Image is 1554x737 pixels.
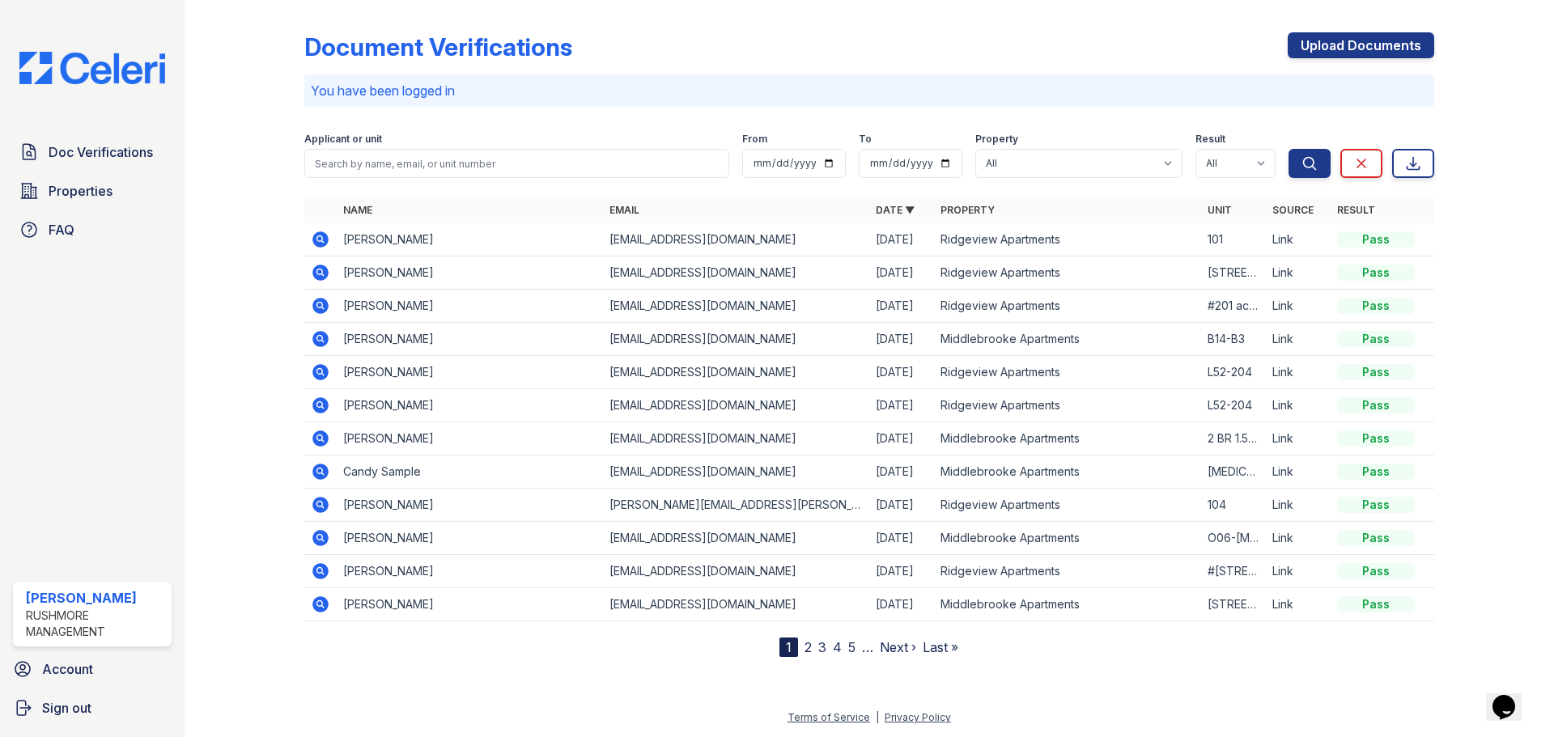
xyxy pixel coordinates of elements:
[1337,364,1415,380] div: Pass
[934,290,1200,323] td: Ridgeview Apartments
[311,81,1428,100] p: You have been logged in
[1337,397,1415,413] div: Pass
[6,692,178,724] a: Sign out
[1337,563,1415,579] div: Pass
[1266,422,1331,455] td: Link
[818,639,826,655] a: 3
[49,181,113,201] span: Properties
[869,455,934,489] td: [DATE]
[1201,555,1266,588] td: #[STREET_ADDRESS]
[940,204,995,216] a: Property
[862,637,873,657] span: …
[1201,455,1266,489] td: [MEDICAL_DATA]
[337,323,603,356] td: [PERSON_NAME]
[603,290,869,323] td: [EMAIL_ADDRESS][DOMAIN_NAME]
[1337,298,1415,314] div: Pass
[1208,204,1232,216] a: Unit
[1272,204,1314,216] a: Source
[6,653,178,685] a: Account
[934,422,1200,455] td: Middlebrooke Apartments
[934,588,1200,621] td: Middlebrooke Apartments
[603,555,869,588] td: [EMAIL_ADDRESS][DOMAIN_NAME]
[603,422,869,455] td: [EMAIL_ADDRESS][DOMAIN_NAME]
[337,422,603,455] td: [PERSON_NAME]
[869,422,934,455] td: [DATE]
[1201,422,1266,455] td: 2 BR 1.5 BATH
[869,223,934,256] td: [DATE]
[603,389,869,422] td: [EMAIL_ADDRESS][DOMAIN_NAME]
[337,256,603,290] td: [PERSON_NAME]
[343,204,372,216] a: Name
[975,133,1018,146] label: Property
[779,637,798,657] div: 1
[880,639,916,655] a: Next ›
[337,389,603,422] td: [PERSON_NAME]
[788,711,870,723] a: Terms of Service
[13,214,172,246] a: FAQ
[1195,133,1225,146] label: Result
[1288,32,1434,58] a: Upload Documents
[934,389,1200,422] td: Ridgeview Apartments
[1337,430,1415,447] div: Pass
[1266,356,1331,389] td: Link
[1337,231,1415,248] div: Pass
[337,555,603,588] td: [PERSON_NAME]
[869,588,934,621] td: [DATE]
[1337,204,1375,216] a: Result
[42,698,91,718] span: Sign out
[1337,265,1415,281] div: Pass
[859,133,872,146] label: To
[934,356,1200,389] td: Ridgeview Apartments
[304,133,382,146] label: Applicant or unit
[1337,464,1415,480] div: Pass
[1266,588,1331,621] td: Link
[934,223,1200,256] td: Ridgeview Apartments
[337,356,603,389] td: [PERSON_NAME]
[934,455,1200,489] td: Middlebrooke Apartments
[603,356,869,389] td: [EMAIL_ADDRESS][DOMAIN_NAME]
[869,389,934,422] td: [DATE]
[885,711,951,723] a: Privacy Policy
[337,522,603,555] td: [PERSON_NAME]
[1337,596,1415,612] div: Pass
[934,489,1200,522] td: Ridgeview Apartments
[833,639,842,655] a: 4
[1486,672,1538,721] iframe: chat widget
[1266,290,1331,323] td: Link
[1266,323,1331,356] td: Link
[603,323,869,356] td: [EMAIL_ADDRESS][DOMAIN_NAME]
[26,588,165,608] div: [PERSON_NAME]
[49,220,74,239] span: FAQ
[1337,530,1415,546] div: Pass
[603,522,869,555] td: [EMAIL_ADDRESS][DOMAIN_NAME]
[1266,455,1331,489] td: Link
[337,290,603,323] td: [PERSON_NAME]
[1201,356,1266,389] td: L52-204
[1201,256,1266,290] td: [STREET_ADDRESS]
[1201,522,1266,555] td: O06-[MEDICAL_DATA]-M
[42,659,93,679] span: Account
[26,608,165,640] div: Rushmore Management
[869,522,934,555] td: [DATE]
[1201,223,1266,256] td: 101
[337,223,603,256] td: [PERSON_NAME]
[869,290,934,323] td: [DATE]
[869,356,934,389] td: [DATE]
[1266,489,1331,522] td: Link
[603,489,869,522] td: [PERSON_NAME][EMAIL_ADDRESS][PERSON_NAME][DOMAIN_NAME]
[934,256,1200,290] td: Ridgeview Apartments
[609,204,639,216] a: Email
[1201,290,1266,323] td: #201 acct 394078
[337,455,603,489] td: Candy Sample
[603,455,869,489] td: [EMAIL_ADDRESS][DOMAIN_NAME]
[1266,555,1331,588] td: Link
[603,223,869,256] td: [EMAIL_ADDRESS][DOMAIN_NAME]
[304,32,572,61] div: Document Verifications
[876,711,879,723] div: |
[869,256,934,290] td: [DATE]
[1201,588,1266,621] td: [STREET_ADDRESS][PERSON_NAME]
[304,149,729,178] input: Search by name, email, or unit number
[934,522,1200,555] td: Middlebrooke Apartments
[934,323,1200,356] td: Middlebrooke Apartments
